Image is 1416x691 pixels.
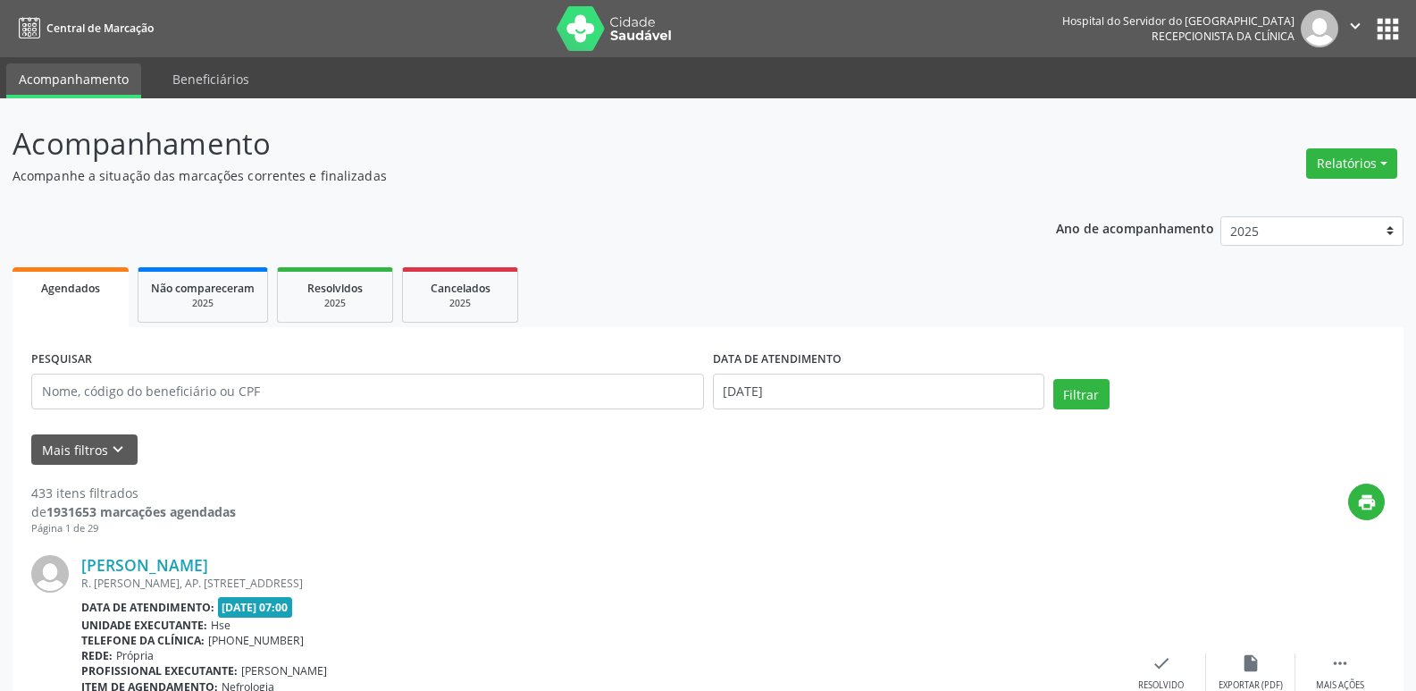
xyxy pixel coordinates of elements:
b: Profissional executante: [81,663,238,678]
span: Cancelados [431,281,490,296]
span: [PERSON_NAME] [241,663,327,678]
label: DATA DE ATENDIMENTO [713,346,842,374]
i: print [1357,493,1377,512]
span: Agendados [41,281,100,296]
i: insert_drive_file [1241,653,1261,673]
input: Nome, código do beneficiário ou CPF [31,374,704,409]
button:  [1338,10,1372,47]
div: de [31,502,236,521]
span: Recepcionista da clínica [1152,29,1295,44]
input: Selecione um intervalo [713,374,1044,409]
img: img [1301,10,1338,47]
span: Hse [211,618,230,633]
div: 2025 [290,297,380,310]
p: Ano de acompanhamento [1056,216,1214,239]
span: Resolvidos [307,281,363,296]
a: Acompanhamento [6,63,141,98]
button: Mais filtroskeyboard_arrow_down [31,434,138,466]
label: PESQUISAR [31,346,92,374]
i: keyboard_arrow_down [108,440,128,459]
button: print [1348,484,1385,520]
strong: 1931653 marcações agendadas [46,503,236,520]
div: Hospital do Servidor do [GEOGRAPHIC_DATA] [1062,13,1295,29]
span: Própria [116,648,154,663]
div: Página 1 de 29 [31,521,236,536]
button: Filtrar [1053,379,1110,409]
b: Telefone da clínica: [81,633,205,648]
span: Central de Marcação [46,21,154,36]
a: Beneficiários [160,63,262,95]
div: 2025 [415,297,505,310]
span: Não compareceram [151,281,255,296]
i: check [1152,653,1171,673]
p: Acompanhe a situação das marcações correntes e finalizadas [13,166,986,185]
a: [PERSON_NAME] [81,555,208,575]
button: apps [1372,13,1403,45]
span: [DATE] 07:00 [218,597,293,618]
span: [PHONE_NUMBER] [208,633,304,648]
i:  [1345,16,1365,36]
b: Unidade executante: [81,618,207,633]
a: Central de Marcação [13,13,154,43]
b: Data de atendimento: [81,600,214,615]
i:  [1330,653,1350,673]
div: R. [PERSON_NAME], AP. [STREET_ADDRESS] [81,576,1117,591]
button: Relatórios [1306,148,1397,179]
p: Acompanhamento [13,122,986,166]
b: Rede: [81,648,113,663]
div: 433 itens filtrados [31,484,236,502]
img: img [31,555,69,593]
div: 2025 [151,297,255,310]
